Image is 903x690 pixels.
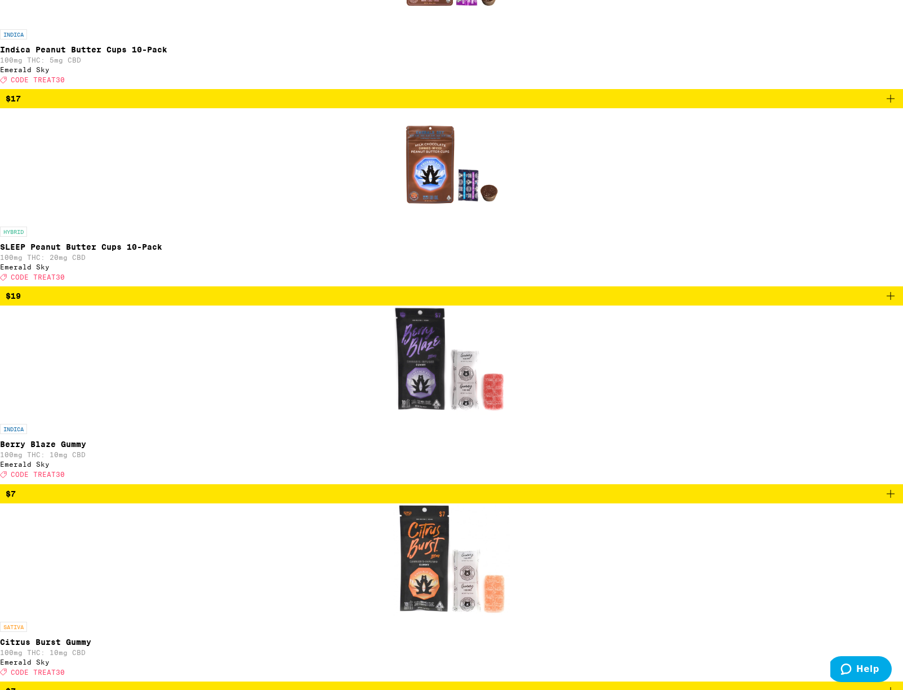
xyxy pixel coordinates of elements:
span: CODE TREAT30 [11,669,65,676]
span: CODE TREAT30 [11,273,65,281]
span: $17 [6,94,21,103]
span: $19 [6,291,21,300]
span: $7 [6,489,16,498]
img: Emerald Sky - Berry Blaze Gummy [392,306,511,418]
iframe: Opens a widget where you can find more information [830,656,892,684]
span: CODE TREAT30 [11,76,65,83]
img: Emerald Sky - Citrus Burst Gummy [393,503,510,616]
span: CODE TREAT30 [11,471,65,479]
img: Emerald Sky - SLEEP Peanut Butter Cups 10-Pack [395,108,508,221]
